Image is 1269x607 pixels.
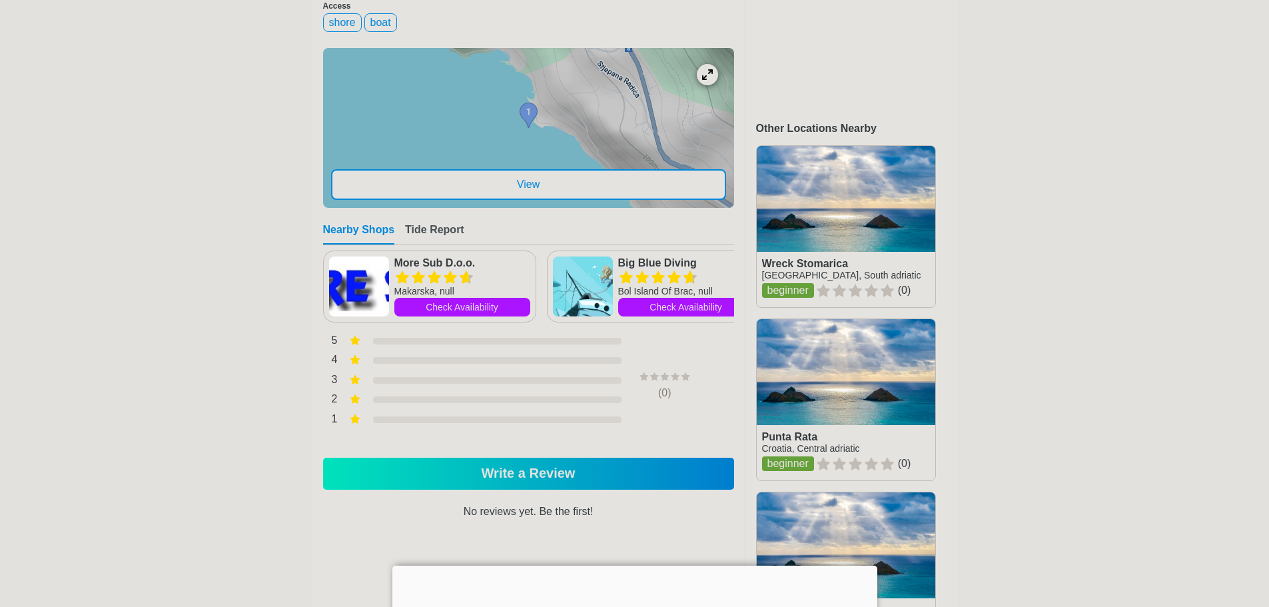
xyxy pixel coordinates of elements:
div: Nearby Shops [323,224,395,245]
div: Makarska, null [394,285,530,298]
a: Check Availability [618,298,754,316]
div: 3 [323,372,338,390]
div: Other Locations Nearby [756,123,957,135]
a: Check Availability [394,298,530,316]
div: shore [323,13,362,32]
div: ( 0 ) [615,387,715,399]
div: View [331,169,726,200]
div: 4 [323,352,338,370]
a: Big Blue Diving [618,257,754,270]
div: boat [364,13,397,32]
div: 5 [323,333,338,350]
img: More Sub D.o.o. [329,257,389,316]
div: 2 [323,392,338,409]
div: Tide Report [405,224,464,245]
a: Write a Review [323,458,734,490]
div: Access [323,1,734,11]
div: No reviews yet. Be the first! [323,506,734,584]
div: Bol Island Of Brac, null [618,285,754,298]
a: More Sub D.o.o. [394,257,530,270]
img: Big Blue Diving [553,257,613,316]
div: 1 [323,412,338,429]
a: entry mapView [323,48,734,208]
